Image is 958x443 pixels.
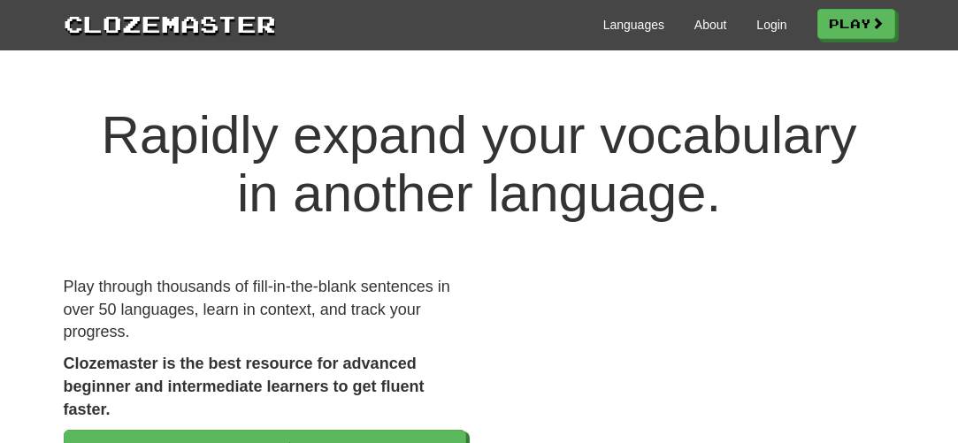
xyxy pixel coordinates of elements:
a: About [694,16,727,34]
p: Play through thousands of fill-in-the-blank sentences in over 50 languages, learn in context, and... [64,276,466,344]
a: Login [756,16,786,34]
a: Play [817,9,895,39]
a: Languages [603,16,664,34]
strong: Clozemaster is the best resource for advanced beginner and intermediate learners to get fluent fa... [64,355,425,417]
a: Clozemaster [64,7,276,40]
